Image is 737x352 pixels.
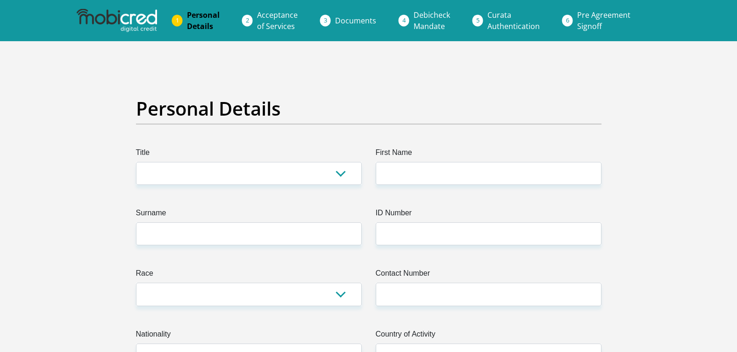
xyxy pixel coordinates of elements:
[136,97,601,120] h2: Personal Details
[480,6,547,36] a: CurataAuthentication
[376,147,601,162] label: First Name
[179,6,227,36] a: PersonalDetails
[414,10,450,31] span: Debicheck Mandate
[328,11,384,30] a: Documents
[136,268,362,283] label: Race
[376,283,601,306] input: Contact Number
[136,147,362,162] label: Title
[577,10,630,31] span: Pre Agreement Signoff
[487,10,540,31] span: Curata Authentication
[406,6,458,36] a: DebicheckMandate
[187,10,220,31] span: Personal Details
[376,329,601,344] label: Country of Activity
[376,162,601,185] input: First Name
[257,10,298,31] span: Acceptance of Services
[136,222,362,245] input: Surname
[376,222,601,245] input: ID Number
[136,329,362,344] label: Nationality
[77,9,157,32] img: mobicred logo
[376,207,601,222] label: ID Number
[136,207,362,222] label: Surname
[250,6,305,36] a: Acceptanceof Services
[376,268,601,283] label: Contact Number
[335,15,376,26] span: Documents
[570,6,638,36] a: Pre AgreementSignoff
